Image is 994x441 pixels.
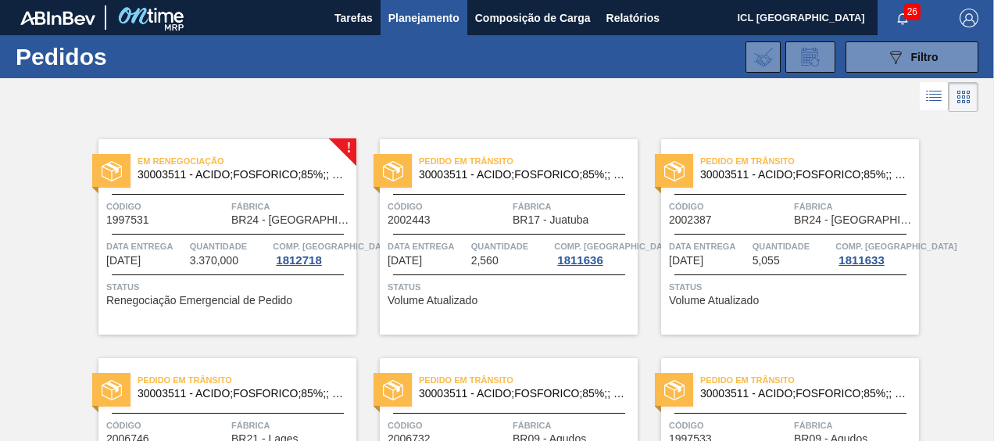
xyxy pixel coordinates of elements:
div: 1811633 [835,254,887,267]
span: 3.370,000 [190,255,238,267]
span: Código [106,199,227,214]
img: Logout [960,9,978,27]
span: Volume Atualizado [388,295,477,307]
span: Pedido em Trânsito [138,372,356,388]
span: Comp. Carga [835,238,956,254]
a: !statusEm renegociação30003511 - ACIDO;FOSFORICO;85%;; CONTAINERCódigo1997531FábricaBR24 - [GEOGR... [75,139,356,335]
span: Código [388,418,509,433]
span: Data entrega [106,238,186,254]
span: 5,055 [753,255,780,267]
span: 17/08/2025 [388,255,422,267]
span: Tarefas [334,9,373,27]
div: Visão em Lista [920,82,949,112]
span: Pedido em Trânsito [419,153,638,169]
a: statusPedido em Trânsito30003511 - ACIDO;FOSFORICO;85%;; CONTAINERCódigo2002443FábricaBR17 - Juat... [356,139,638,335]
span: 30003511 - ACIDO;FOSFORICO;85%;; CONTAINER [138,169,344,181]
img: status [102,380,122,400]
span: 2,560 [471,255,499,267]
span: Fábrica [513,418,634,433]
img: status [383,380,403,400]
a: statusPedido em Trânsito30003511 - ACIDO;FOSFORICO;85%;; CONTAINERCódigo2002387FábricaBR24 - [GEO... [638,139,919,335]
span: Fábrica [513,199,634,214]
div: 1812718 [273,254,324,267]
span: Composição de Carga [475,9,591,27]
span: 14/08/2025 [106,255,141,267]
span: Relatórios [606,9,660,27]
span: Código [669,418,790,433]
span: BR17 - Juatuba [513,214,588,226]
span: Status [669,279,915,295]
span: Quantidade [190,238,270,254]
span: Renegociação Emergencial de Pedido [106,295,292,307]
span: Pedido em Trânsito [700,153,919,169]
div: Visão em Cards [949,82,978,112]
img: status [664,161,685,181]
span: BR24 - Ponta Grossa [231,214,352,226]
div: Solicitação de Revisão de Pedidos [785,41,835,73]
span: 26 [904,3,921,20]
span: Volume Atualizado [669,295,759,307]
img: status [383,161,403,181]
span: Código [106,418,227,433]
span: 17/08/2025 [669,255,703,267]
span: Em renegociação [138,153,356,169]
h1: Pedidos [16,48,231,66]
span: 2002443 [388,214,431,226]
span: Pedido em Trânsito [700,372,919,388]
span: Status [106,279,352,295]
span: Quantidade [471,238,551,254]
span: Comp. Carga [554,238,675,254]
span: 30003511 - ACIDO;FOSFORICO;85%;; CONTAINER [419,169,625,181]
button: Notificações [878,7,928,29]
img: status [102,161,122,181]
span: Código [388,199,509,214]
span: 30003511 - ACIDO;FOSFORICO;85%;; CONTAINER [700,169,906,181]
span: Pedido em Trânsito [419,372,638,388]
div: Importar Negociações dos Pedidos [745,41,781,73]
span: Fábrica [794,199,915,214]
span: Quantidade [753,238,832,254]
a: Comp. [GEOGRAPHIC_DATA]1811636 [554,238,634,267]
span: Fábrica [231,199,352,214]
a: Comp. [GEOGRAPHIC_DATA]1812718 [273,238,352,267]
span: Data entrega [669,238,749,254]
img: status [664,380,685,400]
img: TNhmsLtSVTkK8tSr43FrP2fwEKptu5GPRR3wAAAABJRU5ErkJggg== [20,11,95,25]
span: Código [669,199,790,214]
span: 30003511 - ACIDO;FOSFORICO;85%;; CONTAINER [419,388,625,400]
span: 30003511 - ACIDO;FOSFORICO;85%;; CONTAINER [700,388,906,400]
span: Fábrica [794,418,915,433]
span: BR24 - Ponta Grossa [794,214,915,226]
span: 2002387 [669,214,712,226]
button: Filtro [846,41,978,73]
a: Comp. [GEOGRAPHIC_DATA]1811633 [835,238,915,267]
span: Planejamento [388,9,459,27]
span: Filtro [911,51,939,63]
span: Fábrica [231,418,352,433]
span: 30003511 - ACIDO;FOSFORICO;85%;; CONTAINER [138,388,344,400]
span: 1997531 [106,214,149,226]
span: Comp. Carga [273,238,394,254]
span: Status [388,279,634,295]
span: Data entrega [388,238,467,254]
div: 1811636 [554,254,606,267]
